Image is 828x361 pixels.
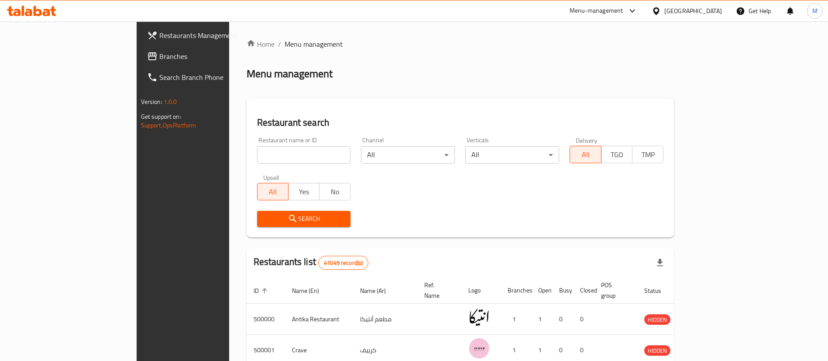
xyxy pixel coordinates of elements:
[531,304,552,335] td: 1
[573,277,594,304] th: Closed
[285,39,343,49] span: Menu management
[632,146,663,163] button: TMP
[323,186,347,198] span: No
[261,186,285,198] span: All
[319,183,350,200] button: No
[424,280,451,301] span: Ref. Name
[644,314,670,325] div: HIDDEN
[257,146,351,164] input: Search for restaurant name or ID..
[257,116,664,129] h2: Restaurant search
[570,146,601,163] button: All
[576,137,598,143] label: Delivery
[552,304,573,335] td: 0
[605,148,629,161] span: TGO
[318,256,368,270] div: Total records count
[264,213,344,224] span: Search
[644,345,670,356] div: HIDDEN
[570,6,623,16] div: Menu-management
[257,211,351,227] button: Search
[140,25,275,46] a: Restaurants Management
[164,96,177,107] span: 1.0.0
[501,304,531,335] td: 1
[254,255,369,270] h2: Restaurants list
[141,120,196,131] a: Support.OpsPlatform
[501,277,531,304] th: Branches
[285,304,353,335] td: Antika Restaurant
[140,67,275,88] a: Search Branch Phone
[531,277,552,304] th: Open
[601,146,632,163] button: TGO
[292,285,330,296] span: Name (En)
[573,304,594,335] td: 0
[254,285,270,296] span: ID
[649,252,670,273] div: Export file
[288,183,320,200] button: Yes
[644,346,670,356] span: HIDDEN
[552,277,573,304] th: Busy
[159,72,268,83] span: Search Branch Phone
[247,39,674,49] nav: breadcrumb
[601,280,627,301] span: POS group
[644,285,673,296] span: Status
[360,285,397,296] span: Name (Ar)
[292,186,316,198] span: Yes
[574,148,598,161] span: All
[159,30,268,41] span: Restaurants Management
[263,174,279,180] label: Upsell
[636,148,660,161] span: TMP
[465,146,559,164] div: All
[257,183,289,200] button: All
[159,51,268,62] span: Branches
[644,315,670,325] span: HIDDEN
[353,304,417,335] td: مطعم أنتيكا
[319,259,368,267] span: 41049 record(s)
[361,146,455,164] div: All
[141,111,181,122] span: Get support on:
[468,337,490,359] img: Crave
[812,6,818,16] span: M
[461,277,501,304] th: Logo
[468,306,490,328] img: Antika Restaurant
[141,96,162,107] span: Version:
[664,6,722,16] div: [GEOGRAPHIC_DATA]
[140,46,275,67] a: Branches
[278,39,281,49] li: /
[247,67,333,81] h2: Menu management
